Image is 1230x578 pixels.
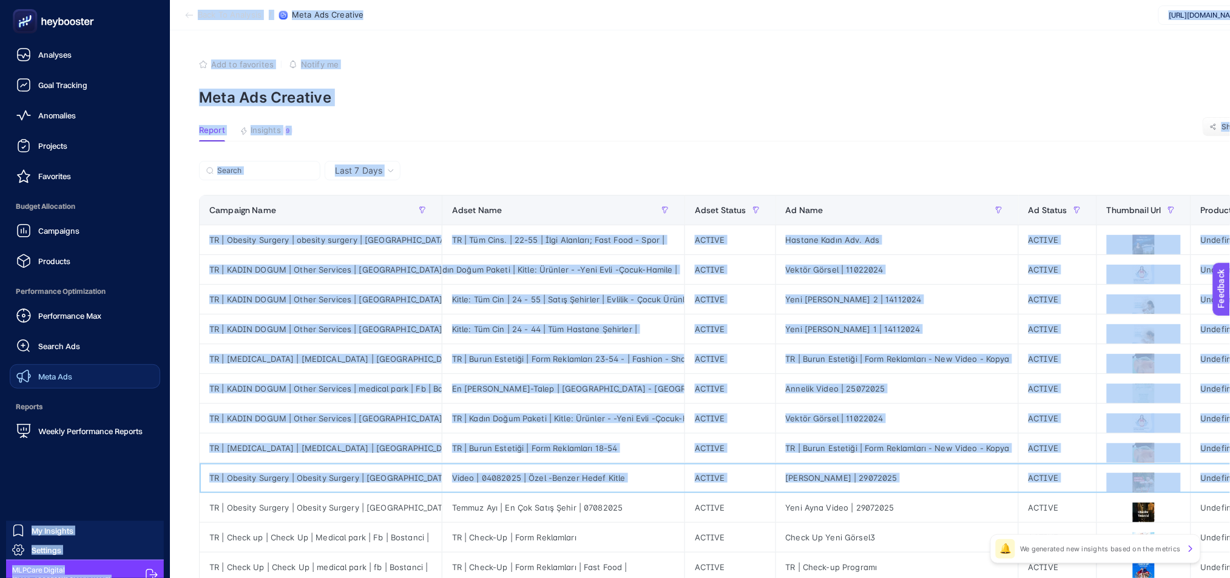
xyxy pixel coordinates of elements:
[38,80,87,90] span: Goal Tracking
[38,50,72,59] span: Analyses
[442,314,684,344] div: Kitle: Tüm Cin | 24 - 44 | Tüm Hastane Şehirler |
[1020,544,1181,554] p: We generated new insights based on the metrics
[301,59,339,69] span: Notify me
[10,219,160,243] a: Campaigns
[776,344,1018,373] div: TR | Burun Estetiği | Form Reklamları - New Video - Kopya
[685,404,776,433] div: ACTIVE
[209,205,276,215] span: Campaign Name
[38,341,80,351] span: Search Ads
[7,4,46,13] span: Feedback
[200,225,442,254] div: TR | Obesity Surgery | obesity surgery | [GEOGRAPHIC_DATA] | fb | [GEOGRAPHIC_DATA]
[10,194,160,219] span: Budget Allocation
[10,334,160,358] a: Search Ads
[200,285,442,314] div: TR | KADIN DOGUM | Other Services | [GEOGRAPHIC_DATA] | fb | [GEOGRAPHIC_DATA] |
[776,463,1018,492] div: [PERSON_NAME] | 29072025
[1019,433,1097,463] div: ACTIVE
[38,110,76,120] span: Anomalies
[776,493,1018,522] div: Yeni Ayna Video | 29072025
[442,523,684,552] div: TR | Check-Up | Form Reklamları
[685,433,776,463] div: ACTIVE
[776,523,1018,552] div: Check Up Yeni Görsel3
[10,364,160,389] a: Meta Ads
[217,166,313,175] input: Search
[776,285,1018,314] div: Yeni [PERSON_NAME] 2 | 14112024
[1019,404,1097,433] div: ACTIVE
[685,255,776,284] div: ACTIVE
[200,404,442,433] div: TR | KADIN DOGUM | Other Services | [GEOGRAPHIC_DATA] | fb | [GEOGRAPHIC_DATA]
[1019,225,1097,254] div: ACTIVE
[1019,374,1097,403] div: ACTIVE
[200,255,442,284] div: TR | KADIN DOGUM | Other Services | [GEOGRAPHIC_DATA] | Fb | Bostanci
[1019,523,1097,552] div: ACTIVE
[6,540,164,560] a: Settings
[251,126,281,135] span: Insights
[32,526,73,535] span: My Insights
[292,10,363,20] span: Meta Ads Creative
[10,164,160,188] a: Favorites
[442,255,684,284] div: TR | Kadın Doğum Paketi | Kitle: Ürünler - -Yeni Evli -Çocuk-Hamile |
[776,255,1018,284] div: Vektör Görsel | 11022024
[10,73,160,97] a: Goal Tracking
[32,545,61,555] span: Settings
[442,493,684,522] div: Temmuz Ayı | En Çok Satış Şehir | 07082025
[38,226,79,236] span: Campaigns
[38,311,101,321] span: Performance Max
[211,59,274,69] span: Add to favorites
[38,256,70,266] span: Products
[10,249,160,273] a: Products
[38,372,72,381] span: Meta Ads
[685,285,776,314] div: ACTIVE
[685,344,776,373] div: ACTIVE
[442,404,684,433] div: TR | Kadın Doğum Paketi | Kitle: Ürünler - -Yeni Evli -Çocuk-Hamile |
[685,374,776,403] div: ACTIVE
[200,493,442,522] div: TR | Obesity Surgery | Obesity Surgery | [GEOGRAPHIC_DATA] | fb | Bostanci
[452,205,502,215] span: Adset Name
[776,225,1018,254] div: Hastane Kadın Adv. Ads
[442,374,684,403] div: En [PERSON_NAME]-Talep | [GEOGRAPHIC_DATA] - [GEOGRAPHIC_DATA] - [GEOGRAPHIC_DATA] - Antep | Tüm ...
[283,126,292,135] div: 9
[10,304,160,328] a: Performance Max
[200,433,442,463] div: TR | [MEDICAL_DATA] | [MEDICAL_DATA] | [GEOGRAPHIC_DATA] | fb | Bostanci
[442,463,684,492] div: Video | 04082025 | Özel -Benzer Hedef Kitle
[685,314,776,344] div: ACTIVE
[38,141,67,151] span: Projects
[6,521,164,540] a: My Insights
[199,126,225,135] span: Report
[685,463,776,492] div: ACTIVE
[200,374,442,403] div: TR | KADIN DOGUM | Other Services | medical park | Fb | Bostanci
[1019,285,1097,314] div: ACTIVE
[200,523,442,552] div: TR | Check up | Check Up | Medical park | Fb | Bostanci |
[200,344,442,373] div: TR | [MEDICAL_DATA] | [MEDICAL_DATA] | [GEOGRAPHIC_DATA] | fb | Bostanci
[200,314,442,344] div: TR | KADIN DOGUM | Other Services | [GEOGRAPHIC_DATA] | fb | [GEOGRAPHIC_DATA] |
[289,59,339,69] button: Notify me
[996,539,1015,559] div: 🔔
[442,344,684,373] div: TR | Burun Estetiği | Form Reklamları 23-54 - | Fashion - Shopping |
[776,433,1018,463] div: TR | Burun Estetiği | Form Reklamları - New Video - Kopya
[442,225,684,254] div: TR | Tüm Cins. | 22-55 | İlgi Alanları; Fast Food - Spor |
[10,419,160,443] a: Weekly Performance Reports
[1019,255,1097,284] div: ACTIVE
[1019,314,1097,344] div: ACTIVE
[200,463,442,492] div: TR | Obesity Surgery | Obesity Surgery | [GEOGRAPHIC_DATA] | Fb | Bostanci
[38,426,143,436] span: Weekly Performance Reports
[695,205,746,215] span: Adset Status
[10,279,160,304] span: Performance Optimization
[685,225,776,254] div: ACTIVE
[335,165,382,177] span: Last 7 Days
[10,395,160,419] span: Reports
[1019,344,1097,373] div: ACTIVE
[776,404,1018,433] div: Vektör Görsel | 11022024
[199,59,274,69] button: Add to favorites
[1029,205,1067,215] span: Ad Status
[198,10,262,20] span: Back To Analysis
[12,565,110,575] span: MLPCare Digital
[1019,463,1097,492] div: ACTIVE
[10,42,160,67] a: Analyses
[1107,205,1161,215] span: Thumbnail Url
[786,205,823,215] span: Ad Name
[269,10,272,19] span: /
[10,103,160,127] a: Anomalies
[1019,493,1097,522] div: ACTIVE
[685,523,776,552] div: ACTIVE
[10,134,160,158] a: Projects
